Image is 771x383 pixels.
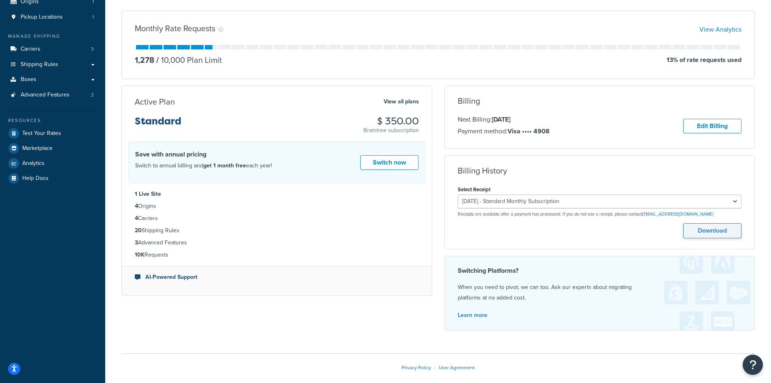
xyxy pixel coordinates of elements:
p: Next Billing: [458,114,550,125]
a: Help Docs [6,171,99,186]
li: Carriers [6,42,99,57]
li: Advanced Features [135,238,419,247]
strong: 4 [135,214,138,223]
a: Analytics [6,156,99,171]
strong: 10K [135,250,144,259]
span: | [434,364,435,371]
li: Advanced Features [6,88,99,103]
li: Carriers [135,214,419,223]
strong: Visa •••• 4908 [508,126,550,136]
button: Open Resource Center [743,355,763,375]
a: View all plans [384,96,419,107]
span: 2 [91,92,94,98]
p: 1,278 [135,54,154,66]
a: Edit Billing [683,119,741,134]
a: View Analytics [699,25,741,34]
li: Origins [135,202,419,211]
h3: Active Plan [135,97,175,106]
a: Shipping Rules [6,57,99,72]
strong: 1 Live Site [135,190,161,198]
p: Braintree subscription [363,126,419,135]
span: Shipping Rules [21,61,58,68]
span: Advanced Features [21,92,70,98]
strong: [DATE] [492,115,510,124]
span: Marketplace [22,145,53,152]
li: AI-Powered Support [135,273,419,282]
span: / [156,54,159,66]
p: Payment method: [458,126,550,137]
span: Carriers [21,46,40,53]
span: Pickup Locations [21,14,63,21]
a: User Agreement [439,364,475,371]
span: Test Your Rates [22,130,61,137]
h4: Save with annual pricing [135,150,272,159]
a: Test Your Rates [6,126,99,141]
strong: 20 [135,226,142,235]
li: Requests [135,250,419,259]
a: Marketplace [6,141,99,156]
span: Boxes [21,76,36,83]
a: [EMAIL_ADDRESS][DOMAIN_NAME] [642,211,714,217]
span: Help Docs [22,175,49,182]
button: Download [683,223,741,238]
p: 10,000 Plan Limit [154,54,222,66]
a: Boxes [6,72,99,87]
h3: $ 350.00 [363,116,419,126]
h3: Monthly Rate Requests [135,24,215,33]
span: Analytics [22,160,45,167]
p: Receipts are available after a payment has processed. If you do not see a receipt, please contact [458,211,742,217]
label: Select Receipt [458,186,491,193]
li: Shipping Rules [135,226,419,235]
a: Learn more [458,311,487,319]
div: Resources [6,117,99,124]
p: When you need to pivot, we can too. Ask our experts about migrating platforms at no added cost. [458,282,742,303]
span: 1 [92,14,94,21]
a: Advanced Features 2 [6,88,99,103]
h3: Billing [458,96,480,105]
a: Switch now [360,155,418,170]
h3: Standard [135,116,181,133]
a: Carriers 3 [6,42,99,57]
p: Switch to annual billing and each year! [135,160,272,171]
strong: 4 [135,202,138,210]
span: 3 [91,46,94,53]
li: Pickup Locations [6,10,99,25]
a: Privacy Policy [401,364,431,371]
strong: 3 [135,238,138,247]
p: 13 % of rate requests used [667,54,741,66]
div: Manage Shipping [6,33,99,40]
a: Pickup Locations 1 [6,10,99,25]
strong: get 1 month free [203,161,246,170]
h4: Switching Platforms? [458,266,742,276]
h3: Billing History [458,166,507,175]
